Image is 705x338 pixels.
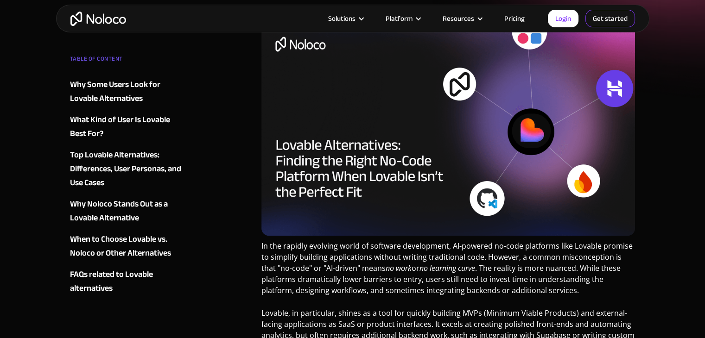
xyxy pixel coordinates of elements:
div: TABLE OF CONTENT [70,52,182,70]
a: Top Lovable Alternatives: Differences, User Personas, and Use Cases‍ [70,148,182,190]
a: FAQs related to Lovable alternatives [70,268,182,295]
a: Login [548,10,578,27]
a: home [70,12,126,26]
div: Platform [374,13,431,25]
a: When to Choose Lovable vs. Noloco or Other Alternatives [70,232,182,260]
a: Why Some Users Look for Lovable Alternatives [70,78,182,106]
em: no work [386,263,412,273]
div: Resources [431,13,493,25]
a: Get started [585,10,635,27]
div: Solutions [317,13,374,25]
em: no learning curve [419,263,475,273]
a: Pricing [493,13,536,25]
div: Solutions [328,13,356,25]
a: What Kind of User Is Lovable Best For? [70,113,182,141]
p: In the rapidly evolving world of software development, AI-powered no-code platforms like Lovable ... [261,240,635,303]
div: Resources [443,13,474,25]
a: Why Noloco Stands Out as a Lovable Alternative [70,197,182,225]
div: Platform [386,13,413,25]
